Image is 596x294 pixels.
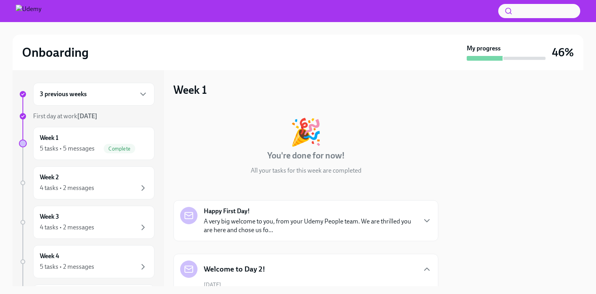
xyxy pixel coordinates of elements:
[40,223,94,232] div: 4 tasks • 2 messages
[204,264,265,274] h5: Welcome to Day 2!
[251,166,361,175] p: All your tasks for this week are completed
[204,217,416,234] p: A very big welcome to you, from your Udemy People team. We are thrilled you are here and chose us...
[40,212,59,221] h6: Week 3
[77,112,97,120] strong: [DATE]
[467,44,501,53] strong: My progress
[267,150,345,162] h4: You're done for now!
[104,146,135,152] span: Complete
[16,5,41,17] img: Udemy
[22,45,89,60] h2: Onboarding
[19,127,155,160] a: Week 15 tasks • 5 messagesComplete
[33,112,97,120] span: First day at work
[204,281,221,288] span: [DATE]
[40,184,94,192] div: 4 tasks • 2 messages
[40,134,58,142] h6: Week 1
[33,83,155,106] div: 3 previous weeks
[40,173,59,182] h6: Week 2
[40,144,95,153] div: 5 tasks • 5 messages
[552,45,574,60] h3: 46%
[19,245,155,278] a: Week 45 tasks • 2 messages
[40,262,94,271] div: 5 tasks • 2 messages
[19,166,155,199] a: Week 24 tasks • 2 messages
[204,207,250,216] strong: Happy First Day!
[40,90,87,99] h6: 3 previous weeks
[290,119,322,145] div: 🎉
[19,206,155,239] a: Week 34 tasks • 2 messages
[40,252,59,261] h6: Week 4
[19,112,155,121] a: First day at work[DATE]
[173,83,207,97] h3: Week 1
